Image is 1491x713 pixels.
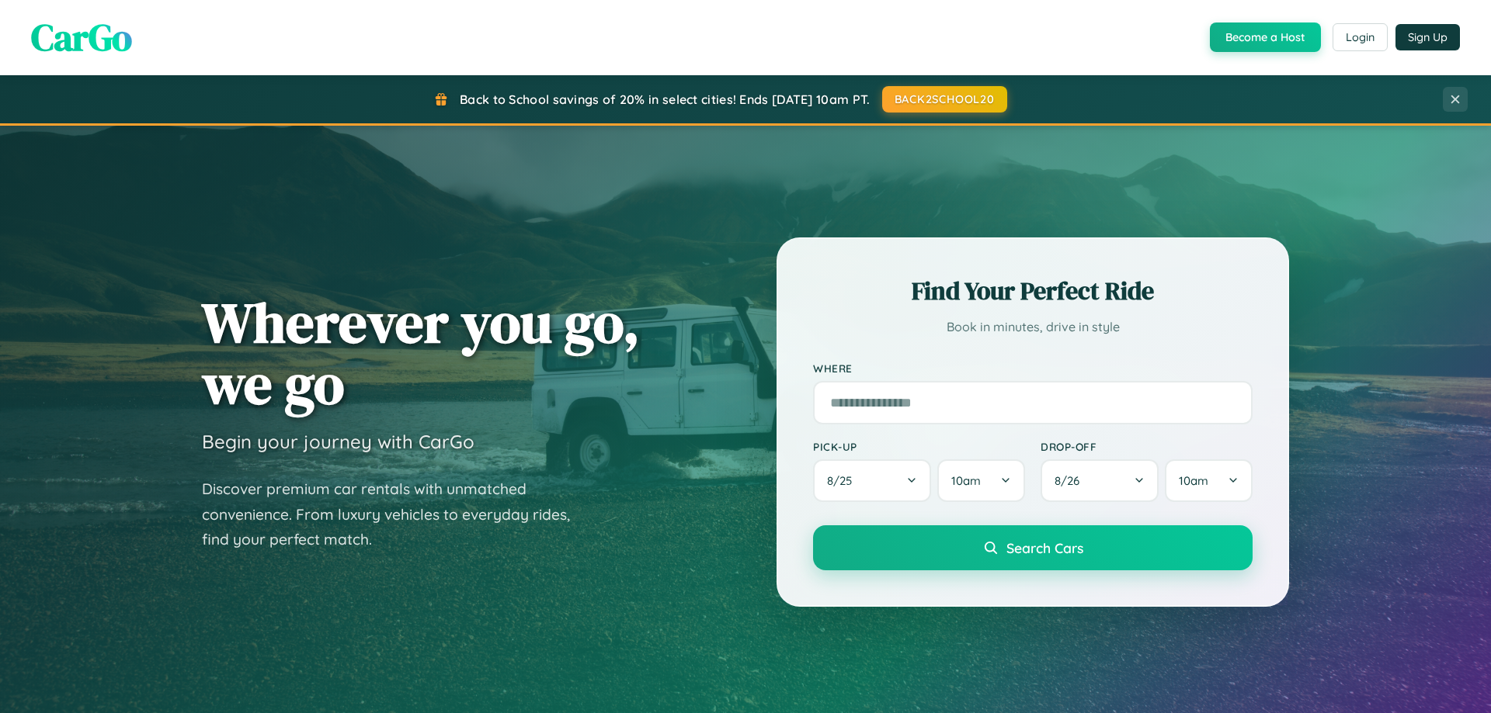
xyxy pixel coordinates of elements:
h1: Wherever you go, we go [202,292,640,414]
button: Sign Up [1395,24,1460,50]
h2: Find Your Perfect Ride [813,274,1253,308]
p: Discover premium car rentals with unmatched convenience. From luxury vehicles to everyday rides, ... [202,476,590,552]
span: Back to School savings of 20% in select cities! Ends [DATE] 10am PT. [460,92,870,107]
button: Search Cars [813,525,1253,570]
label: Where [813,362,1253,375]
button: Become a Host [1210,22,1321,52]
button: 10am [937,459,1025,502]
span: 8 / 25 [827,473,860,488]
span: 8 / 26 [1055,473,1087,488]
button: BACK2SCHOOL20 [882,86,1007,112]
p: Book in minutes, drive in style [813,316,1253,338]
button: 8/25 [813,459,931,502]
span: Search Cars [1006,539,1083,556]
button: 10am [1165,459,1253,502]
h3: Begin your journey with CarGo [202,430,474,453]
span: 10am [1179,473,1208,488]
button: Login [1333,23,1388,51]
span: 10am [951,473,981,488]
button: 8/26 [1041,459,1159,502]
label: Drop-off [1041,440,1253,453]
span: CarGo [31,12,132,63]
label: Pick-up [813,440,1025,453]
